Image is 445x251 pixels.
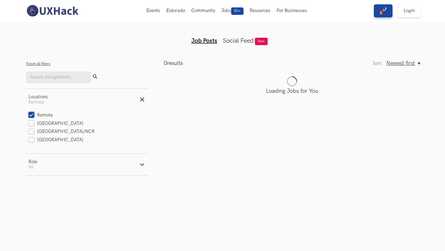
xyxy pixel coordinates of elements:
[386,60,415,66] span: Newest first
[28,129,95,135] label: [GEOGRAPHIC_DATA]/NCR
[26,72,91,83] input: Search
[231,7,244,15] span: 50+
[104,27,341,45] ul: Tabs Interface
[25,154,148,175] button: RoleAll
[28,121,83,127] label: [GEOGRAPHIC_DATA]
[26,62,50,66] button: Reset all filters
[25,89,148,110] button: LocationsRemote
[379,7,387,15] img: rocket
[28,159,37,164] div: Role
[25,110,148,153] div: LocationsRemote
[373,61,383,66] label: Sort:
[28,100,44,105] span: Remote
[28,164,34,170] span: All
[164,60,167,66] span: 0
[386,60,420,66] button: Newest first, Sort:
[28,137,83,143] label: [GEOGRAPHIC_DATA]
[255,38,268,45] span: New
[28,94,48,100] div: Locations
[398,4,420,17] a: Login
[28,112,53,119] label: Remote
[223,37,254,45] a: Social Feed
[164,88,420,94] p: Loading Jobs for You
[25,4,80,17] img: UXHack-logo.png
[164,60,183,66] p: results
[191,37,217,45] a: Job Posts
